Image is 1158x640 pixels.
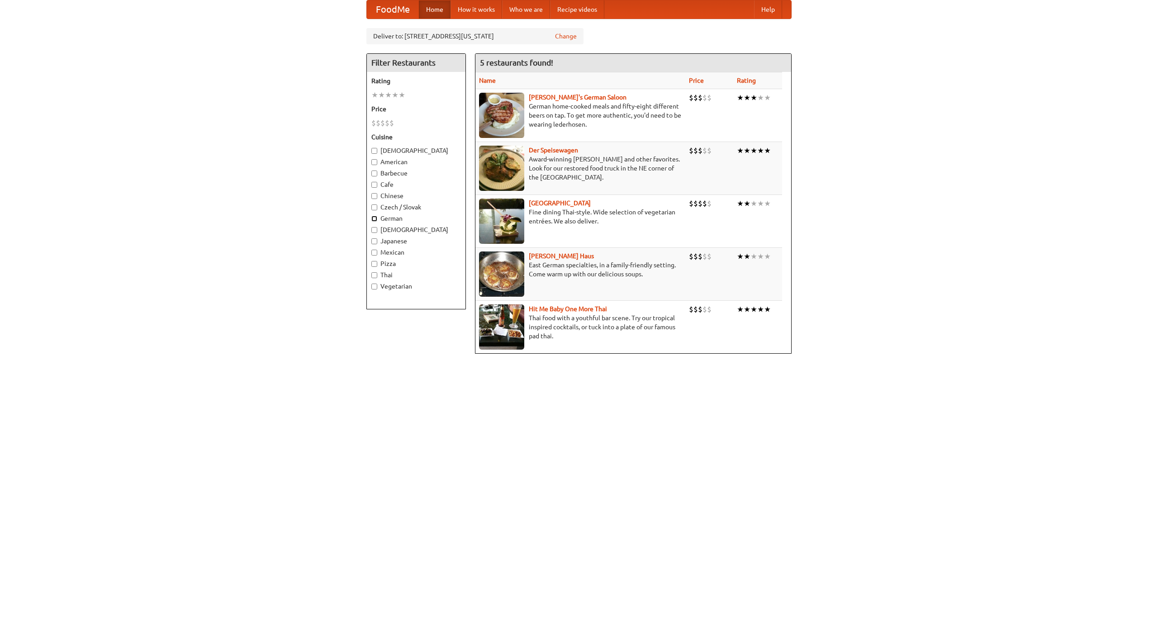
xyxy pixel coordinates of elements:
label: Thai [371,270,461,280]
li: ★ [764,93,771,103]
li: ★ [399,90,405,100]
li: ★ [750,251,757,261]
li: $ [380,118,385,128]
h5: Cuisine [371,133,461,142]
input: Czech / Slovak [371,204,377,210]
li: $ [693,251,698,261]
label: Cafe [371,180,461,189]
li: $ [693,304,698,314]
li: ★ [737,199,744,209]
li: ★ [737,304,744,314]
li: $ [689,199,693,209]
label: [DEMOGRAPHIC_DATA] [371,146,461,155]
label: Mexican [371,248,461,257]
label: Pizza [371,259,461,268]
label: Japanese [371,237,461,246]
a: [GEOGRAPHIC_DATA] [529,199,591,207]
p: East German specialties, in a family-friendly setting. Come warm up with our delicious soups. [479,261,682,279]
li: $ [702,93,707,103]
li: $ [707,251,712,261]
li: $ [698,304,702,314]
label: Czech / Slovak [371,203,461,212]
input: Vegetarian [371,284,377,289]
a: Der Speisewagen [529,147,578,154]
li: ★ [757,199,764,209]
li: ★ [757,93,764,103]
li: $ [693,146,698,156]
a: Home [419,0,451,19]
div: Deliver to: [STREET_ADDRESS][US_STATE] [366,28,584,44]
input: Barbecue [371,171,377,176]
li: $ [389,118,394,128]
li: ★ [737,146,744,156]
li: ★ [757,146,764,156]
li: ★ [764,304,771,314]
li: $ [698,146,702,156]
h5: Price [371,104,461,114]
li: $ [689,146,693,156]
input: American [371,159,377,165]
li: $ [707,146,712,156]
li: ★ [744,251,750,261]
p: Fine dining Thai-style. Wide selection of vegetarian entrées. We also deliver. [479,208,682,226]
input: Cafe [371,182,377,188]
a: Price [689,77,704,84]
li: ★ [764,251,771,261]
ng-pluralize: 5 restaurants found! [480,58,553,67]
li: ★ [744,93,750,103]
p: Award-winning [PERSON_NAME] and other favorites. Look for our restored food truck in the NE corne... [479,155,682,182]
li: ★ [737,251,744,261]
li: $ [702,251,707,261]
li: ★ [737,93,744,103]
h4: Filter Restaurants [367,54,465,72]
p: German home-cooked meals and fifty-eight different beers on tap. To get more authentic, you'd nee... [479,102,682,129]
li: ★ [744,146,750,156]
li: $ [702,304,707,314]
li: ★ [744,304,750,314]
h5: Rating [371,76,461,85]
li: $ [698,251,702,261]
li: $ [707,93,712,103]
li: ★ [378,90,385,100]
li: $ [693,199,698,209]
a: Who we are [502,0,550,19]
img: esthers.jpg [479,93,524,138]
p: Thai food with a youthful bar scene. Try our tropical inspired cocktails, or tuck into a plate of... [479,313,682,341]
label: Vegetarian [371,282,461,291]
li: $ [385,118,389,128]
li: $ [371,118,376,128]
li: ★ [385,90,392,100]
input: German [371,216,377,222]
a: Help [754,0,782,19]
li: $ [689,304,693,314]
li: $ [707,304,712,314]
li: $ [689,251,693,261]
li: ★ [392,90,399,100]
li: ★ [750,304,757,314]
li: ★ [744,199,750,209]
li: $ [707,199,712,209]
li: $ [702,146,707,156]
li: ★ [764,146,771,156]
img: babythai.jpg [479,304,524,350]
input: Japanese [371,238,377,244]
b: Hit Me Baby One More Thai [529,305,607,313]
b: [PERSON_NAME]'s German Saloon [529,94,626,101]
input: [DEMOGRAPHIC_DATA] [371,148,377,154]
li: $ [698,93,702,103]
a: Change [555,32,577,41]
label: [DEMOGRAPHIC_DATA] [371,225,461,234]
input: [DEMOGRAPHIC_DATA] [371,227,377,233]
label: Barbecue [371,169,461,178]
a: Recipe videos [550,0,604,19]
label: German [371,214,461,223]
input: Thai [371,272,377,278]
input: Pizza [371,261,377,267]
a: [PERSON_NAME] Haus [529,252,594,260]
label: Chinese [371,191,461,200]
li: $ [698,199,702,209]
li: $ [693,93,698,103]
